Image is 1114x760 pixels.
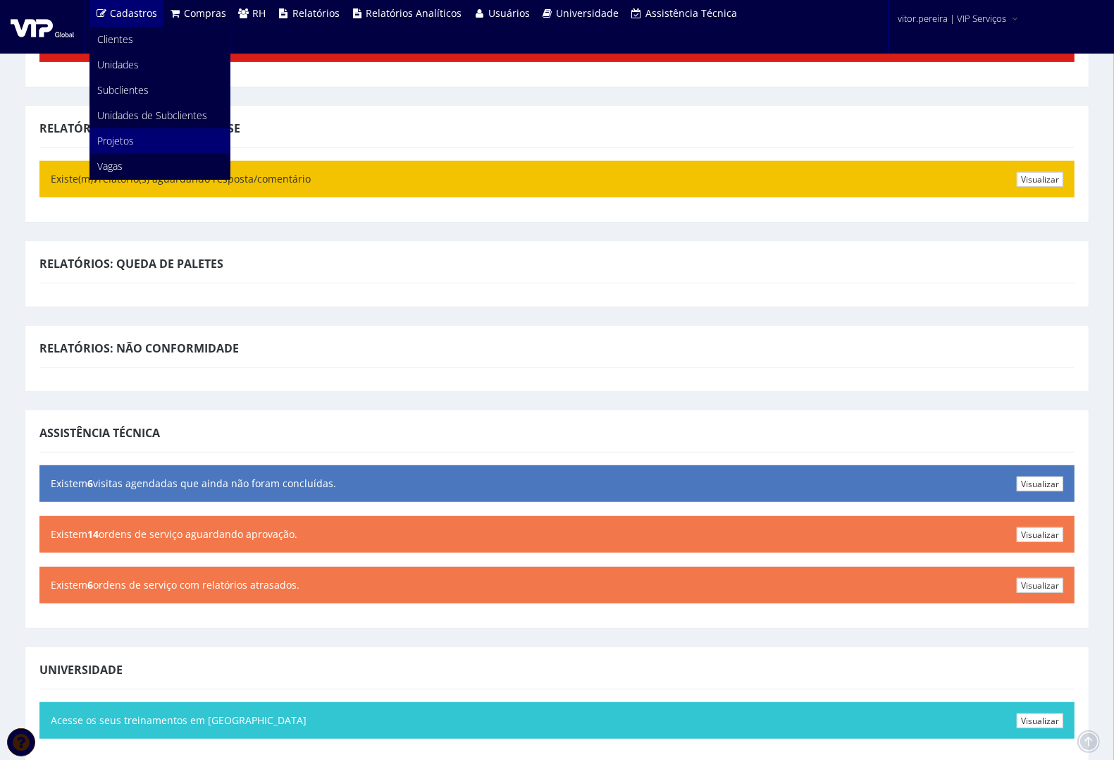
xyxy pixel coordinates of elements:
[97,32,133,46] span: Clientes
[90,52,230,78] a: Unidades
[253,6,266,20] span: RH
[39,425,160,441] span: Assistência Técnica
[184,6,226,20] span: Compras
[97,83,149,97] span: Subclientes
[1017,172,1063,187] a: Visualizar
[1017,527,1063,542] a: Visualizar
[93,172,99,185] b: 7
[90,78,230,103] a: Subclientes
[39,702,1075,739] div: Acesse os seus treinamentos em [GEOGRAPHIC_DATA]
[90,128,230,154] a: Projetos
[39,465,1075,502] div: Existem visitas agendadas que ainda não foram concluídas.
[97,159,123,173] span: Vagas
[39,256,223,271] span: Relatórios: Queda de Paletes
[39,341,239,356] span: Relatórios: Não Conformidade
[645,6,737,20] span: Assistência Técnica
[39,567,1075,603] div: Existem ordens de serviço com relatórios atrasados.
[366,6,462,20] span: Relatórios Analíticos
[111,6,158,20] span: Cadastros
[87,527,99,541] b: 14
[1017,578,1063,593] a: Visualizar
[90,27,230,52] a: Clientes
[87,477,93,490] b: 6
[1017,713,1063,728] a: Visualizar
[39,662,123,678] span: Universidade
[39,161,1075,197] div: Existe(m) relatório(s) aguardando resposta/comentário
[97,134,134,147] span: Projetos
[97,109,207,122] span: Unidades de Subclientes
[898,11,1006,25] span: vitor.pereira | VIP Serviços
[1017,477,1063,491] a: Visualizar
[39,121,240,136] span: Relatórios: Supervisão InHouse
[90,103,230,128] a: Unidades de Subclientes
[97,58,139,71] span: Unidades
[11,16,74,37] img: logo
[39,516,1075,553] div: Existem ordens de serviço aguardando aprovação.
[557,6,619,20] span: Universidade
[488,6,530,20] span: Usuários
[87,578,93,592] b: 6
[292,6,340,20] span: Relatórios
[90,154,230,179] a: Vagas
